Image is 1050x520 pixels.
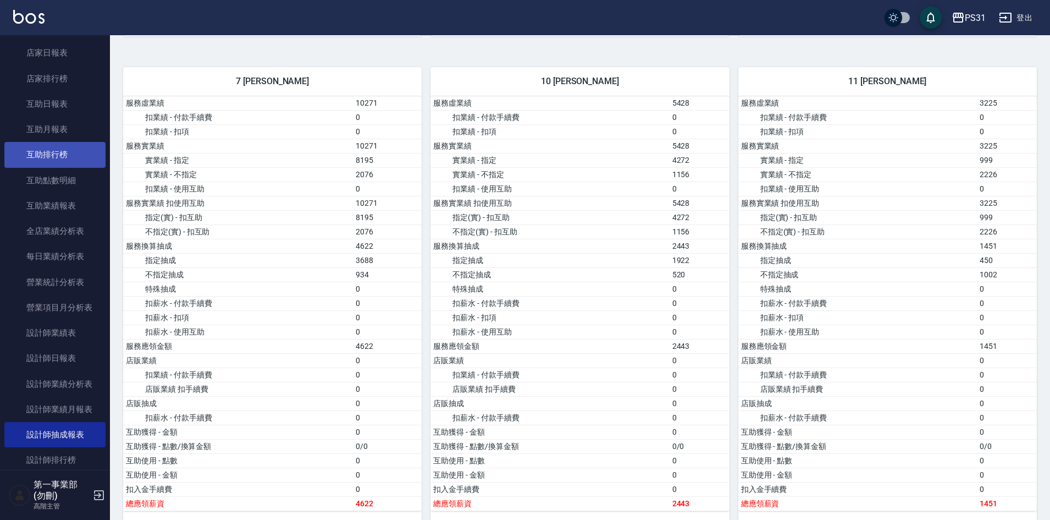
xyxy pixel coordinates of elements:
td: 扣薪水 - 扣項 [738,310,977,325]
td: 互助使用 - 金額 [738,468,977,482]
td: 總應領薪資 [430,496,669,511]
td: 實業績 - 不指定 [123,167,353,182]
td: 8195 [353,210,422,225]
span: 7 [PERSON_NAME] [136,76,408,87]
td: 扣業績 - 扣項 [123,124,353,139]
td: 0 [670,296,730,310]
td: 0 [977,396,1037,410]
td: 0 [353,325,422,339]
button: PS31 [947,7,990,29]
td: 扣業績 - 使用互助 [123,182,353,196]
td: 扣薪水 - 扣項 [123,310,353,325]
td: 服務應領金額 [430,339,669,353]
h5: 第一事業部 (勿刪) [34,479,90,501]
td: 0 [670,425,730,439]
td: 服務實業績 [123,139,353,153]
td: 0 [353,296,422,310]
td: 扣業績 - 付款手續費 [738,368,977,382]
td: 999 [977,153,1037,167]
td: 0 [353,368,422,382]
td: 扣業績 - 使用互助 [738,182,977,196]
td: 4622 [353,496,422,511]
td: 0 [353,453,422,468]
td: 2443 [670,496,730,511]
td: 扣薪水 - 付款手續費 [123,410,353,425]
td: 3225 [977,96,1037,111]
a: 店家日報表 [4,40,106,65]
a: 營業項目月分析表 [4,295,106,320]
td: 1451 [977,496,1037,511]
td: 0 [670,382,730,396]
td: 服務實業績 扣使用互助 [738,196,977,210]
td: 3225 [977,196,1037,210]
td: 0 [977,482,1037,496]
td: 指定(實) - 扣互助 [123,210,353,225]
td: 扣薪水 - 扣項 [430,310,669,325]
button: save [920,7,942,29]
a: 設計師業績月報表 [4,397,106,422]
td: 0 [353,124,422,139]
td: 0 [353,396,422,410]
a: 互助業績報表 [4,193,106,218]
td: 扣薪水 - 付款手續費 [430,296,669,310]
table: a dense table [123,96,422,511]
td: 特殊抽成 [738,282,977,296]
td: 0 [977,353,1037,368]
td: 0 [353,382,422,396]
td: 店販業績 [430,353,669,368]
td: 總應領薪資 [738,496,977,511]
td: 扣業績 - 使用互助 [430,182,669,196]
table: a dense table [738,96,1037,511]
td: 服務應領金額 [123,339,353,353]
td: 0 [977,382,1037,396]
td: 5428 [670,139,730,153]
td: 1451 [977,239,1037,253]
td: 互助獲得 - 金額 [430,425,669,439]
td: 扣薪水 - 使用互助 [738,325,977,339]
td: 互助使用 - 金額 [430,468,669,482]
td: 實業績 - 不指定 [738,167,977,182]
td: 1922 [670,253,730,267]
td: 扣薪水 - 使用互助 [123,325,353,339]
td: 5428 [670,96,730,111]
td: 2226 [977,225,1037,239]
td: 特殊抽成 [430,282,669,296]
td: 999 [977,210,1037,225]
td: 1451 [977,339,1037,353]
td: 0 [670,124,730,139]
td: 服務換算抽成 [430,239,669,253]
td: 互助使用 - 點數 [430,453,669,468]
td: 3225 [977,139,1037,153]
td: 特殊抽成 [123,282,353,296]
td: 扣薪水 - 使用互助 [430,325,669,339]
td: 扣業績 - 付款手續費 [430,110,669,124]
img: Person [9,484,31,506]
td: 店販抽成 [430,396,669,410]
td: 520 [670,267,730,282]
td: 指定抽成 [123,253,353,267]
td: 店販業績 [123,353,353,368]
td: 扣業績 - 付款手續費 [123,368,353,382]
td: 店販抽成 [123,396,353,410]
td: 0 [670,310,730,325]
img: Logo [13,10,45,24]
td: 0 [353,410,422,425]
td: 互助使用 - 金額 [123,468,353,482]
a: 每日業績分析表 [4,244,106,269]
td: 450 [977,253,1037,267]
td: 2443 [670,239,730,253]
td: 0 [670,482,730,496]
td: 2076 [353,167,422,182]
td: 扣薪水 - 付款手續費 [738,410,977,425]
td: 1002 [977,267,1037,282]
td: 實業績 - 指定 [123,153,353,167]
span: 11 [PERSON_NAME] [751,76,1024,87]
td: 不指定(實) - 扣互助 [738,225,977,239]
td: 扣薪水 - 付款手續費 [738,296,977,310]
td: 0 [977,124,1037,139]
td: 0 [670,353,730,368]
td: 0 [670,182,730,196]
td: 0 [977,468,1037,482]
td: 實業績 - 指定 [738,153,977,167]
td: 互助使用 - 點數 [123,453,353,468]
